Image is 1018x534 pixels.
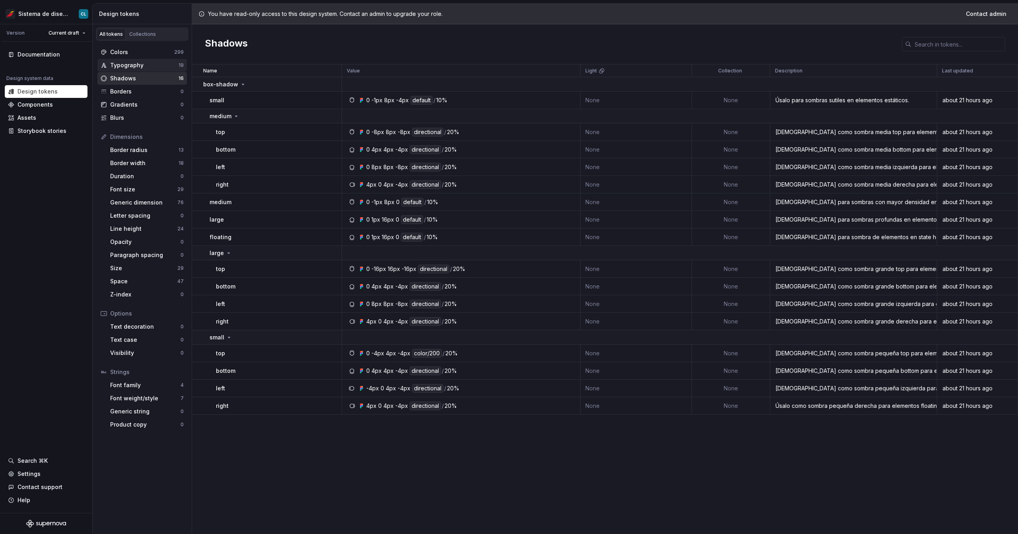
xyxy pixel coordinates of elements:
div: about 21 hours ago [938,96,1017,104]
div: Components [17,101,53,109]
p: left [216,300,225,308]
div: directional [410,145,441,154]
div: [DEMOGRAPHIC_DATA] como sombra grande bottom para elementos floating. [771,283,936,290]
div: 0 [366,96,370,105]
div: 20% [453,265,465,273]
a: Text decoration0 [107,320,187,333]
div: Text decoration [110,323,181,331]
a: Supernova Logo [26,520,66,528]
div: 20% [447,128,459,136]
div: about 21 hours ago [938,233,1017,241]
div: Strings [110,368,184,376]
div: 0 [181,252,184,258]
a: Shadows16 [97,72,187,85]
div: Space [110,277,177,285]
div: -8px [371,128,384,136]
div: about 21 hours ago [938,128,1017,136]
div: 0 [366,198,370,207]
div: 0 [378,317,382,326]
div: Dimensions [110,133,184,141]
div: Letter spacing [110,212,181,220]
div: Typography [110,61,179,69]
div: Contact support [17,483,62,491]
td: None [581,295,692,313]
div: 8px [384,96,394,105]
div: Design system data [6,75,53,82]
div: 24 [177,226,184,232]
div: Paragraph spacing [110,251,181,259]
div: CL [81,11,86,17]
div: default [401,215,423,224]
div: Border radius [110,146,179,154]
a: Assets [5,111,87,124]
td: None [692,158,770,176]
div: Shadows [110,74,179,82]
div: 0 [366,215,370,224]
div: 76 [177,199,184,206]
div: [DEMOGRAPHIC_DATA] como sombra grande derecha para elementos floating. [771,318,936,325]
td: None [581,278,692,295]
div: 4px [383,366,394,375]
div: Gradients [110,101,181,109]
a: Documentation [5,48,87,61]
p: large [210,216,224,224]
div: Borders [110,88,181,95]
td: None [692,278,770,295]
div: -16px [402,265,416,273]
div: Font size [110,185,177,193]
div: [DEMOGRAPHIC_DATA] como sombra pequeña top para elementos floating. [771,349,936,357]
div: 0 [396,233,399,242]
div: Search ⌘K [17,457,48,465]
a: Design tokens [5,85,87,98]
p: You have read-only access to this design system. Contact an admin to upgrade your role. [208,10,443,18]
div: 4px [383,180,394,189]
div: -8px [395,163,408,172]
div: 8px [371,163,382,172]
div: -1px [371,198,383,207]
div: 10% [427,198,438,207]
div: 7 [181,395,184,401]
div: / [443,349,445,358]
div: -16px [371,265,386,273]
div: -8px [398,128,410,136]
div: 0 [181,239,184,245]
p: bottom [216,146,235,154]
div: / [442,145,444,154]
div: Font family [110,381,181,389]
a: Storybook stories [5,125,87,137]
div: / [442,180,444,189]
div: / [424,198,426,207]
div: / [442,163,444,172]
a: Generic string0 [107,405,187,418]
p: top [216,128,225,136]
div: -4px [395,145,408,154]
div: 0 [366,163,370,172]
div: [DEMOGRAPHIC_DATA] como sombra media derecha para elementos floating. [771,181,936,189]
td: None [581,176,692,193]
p: Collection [718,68,742,74]
div: 20% [445,282,457,291]
div: 299 [174,49,184,55]
div: Options [110,310,184,318]
p: small [210,96,224,104]
div: Colors [110,48,174,56]
div: 4px [383,282,394,291]
div: Opacity [110,238,181,246]
p: left [216,163,225,171]
td: None [692,313,770,330]
div: -4px [395,366,408,375]
div: -4px [395,317,408,326]
div: 8px [384,198,394,207]
div: 0 [181,212,184,219]
div: 29 [177,186,184,193]
div: 19 [179,62,184,68]
p: floating [210,233,231,241]
a: Opacity0 [107,236,187,248]
a: Paragraph spacing0 [107,249,187,261]
p: medium [210,198,231,206]
div: -4px [366,384,379,393]
input: Search in tokens... [911,37,1005,51]
div: Sistema de diseño Iberia [18,10,69,18]
a: Blurs0 [97,111,187,124]
a: Visibility0 [107,347,187,359]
